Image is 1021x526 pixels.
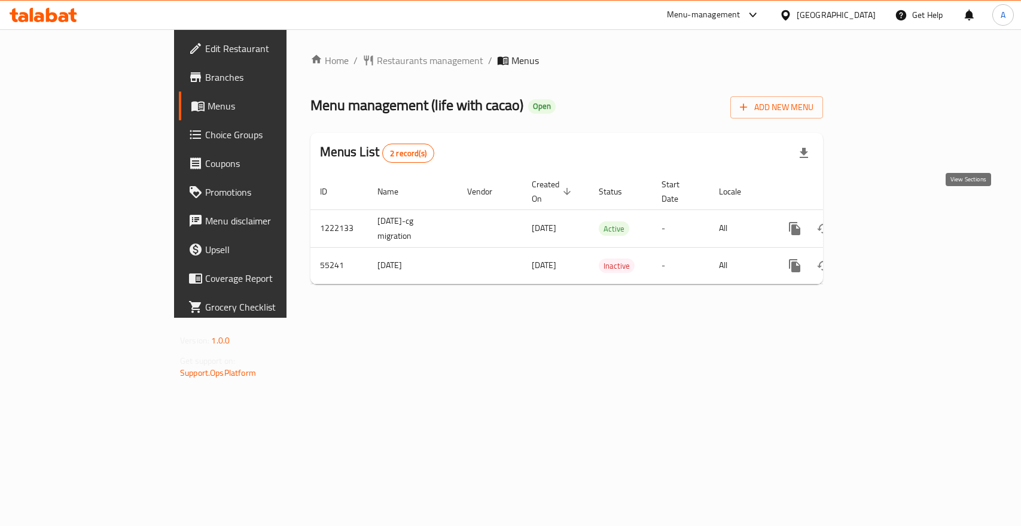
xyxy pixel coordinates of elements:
button: more [781,251,809,280]
button: more [781,214,809,243]
td: [DATE]-cg migration [368,209,458,247]
a: Support.OpsPlatform [180,365,256,381]
div: Inactive [599,259,635,273]
a: Coverage Report [179,264,345,293]
span: Start Date [662,177,695,206]
a: Promotions [179,178,345,206]
span: Coupons [205,156,335,171]
span: Version: [180,333,209,348]
li: / [353,53,358,68]
span: Vendor [467,184,508,199]
a: Menus [179,92,345,120]
span: Status [599,184,638,199]
td: - [652,209,709,247]
span: Inactive [599,259,635,273]
div: Total records count [382,144,434,163]
a: Grocery Checklist [179,293,345,321]
span: Menu management ( life with cacao ) [310,92,523,118]
span: Menus [208,99,335,113]
h2: Menus List [320,143,434,163]
span: Menu disclaimer [205,214,335,228]
td: - [652,247,709,284]
td: All [709,209,771,247]
button: Change Status [809,251,838,280]
a: Choice Groups [179,120,345,149]
span: A [1001,8,1005,22]
a: Coupons [179,149,345,178]
span: ID [320,184,343,199]
td: [DATE] [368,247,458,284]
li: / [488,53,492,68]
span: Promotions [205,185,335,199]
div: Menu-management [667,8,740,22]
span: 2 record(s) [383,148,434,159]
span: Menus [511,53,539,68]
button: Add New Menu [730,96,823,118]
span: Grocery Checklist [205,300,335,314]
a: Restaurants management [362,53,483,68]
span: Open [528,101,556,111]
div: Open [528,99,556,114]
th: Actions [771,174,905,210]
span: 1.0.0 [211,333,230,348]
span: Name [377,184,414,199]
nav: breadcrumb [310,53,823,68]
div: [GEOGRAPHIC_DATA] [797,8,876,22]
span: Restaurants management [377,53,483,68]
span: Edit Restaurant [205,41,335,56]
span: Branches [205,70,335,84]
a: Branches [179,63,345,92]
div: Export file [790,139,818,168]
a: Menu disclaimer [179,206,345,235]
span: Choice Groups [205,127,335,142]
span: Created On [532,177,575,206]
a: Edit Restaurant [179,34,345,63]
table: enhanced table [310,174,905,284]
span: Add New Menu [740,100,813,115]
span: Coverage Report [205,271,335,285]
div: Active [599,221,629,236]
a: Upsell [179,235,345,264]
span: Locale [719,184,757,199]
span: [DATE] [532,220,556,236]
td: All [709,247,771,284]
span: [DATE] [532,257,556,273]
span: Upsell [205,242,335,257]
span: Get support on: [180,353,235,369]
span: Active [599,222,629,236]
